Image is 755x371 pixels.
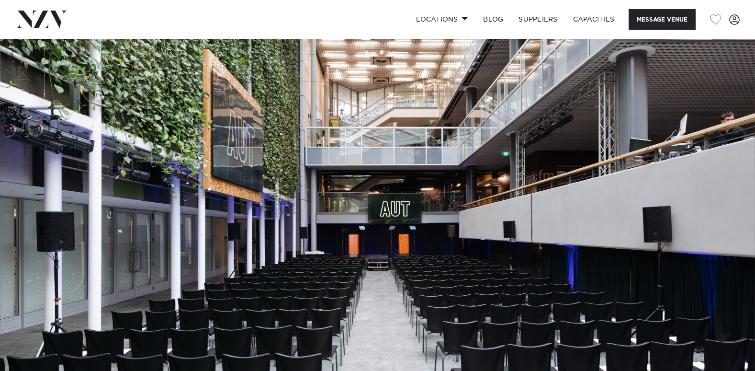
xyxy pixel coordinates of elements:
a: BLOG [475,9,511,30]
a: SUPPLIERS [511,9,565,30]
img: nzv-logo.png [15,11,68,28]
a: Locations [408,9,475,30]
a: Capacities [565,9,622,30]
button: Message Venue [629,9,696,30]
